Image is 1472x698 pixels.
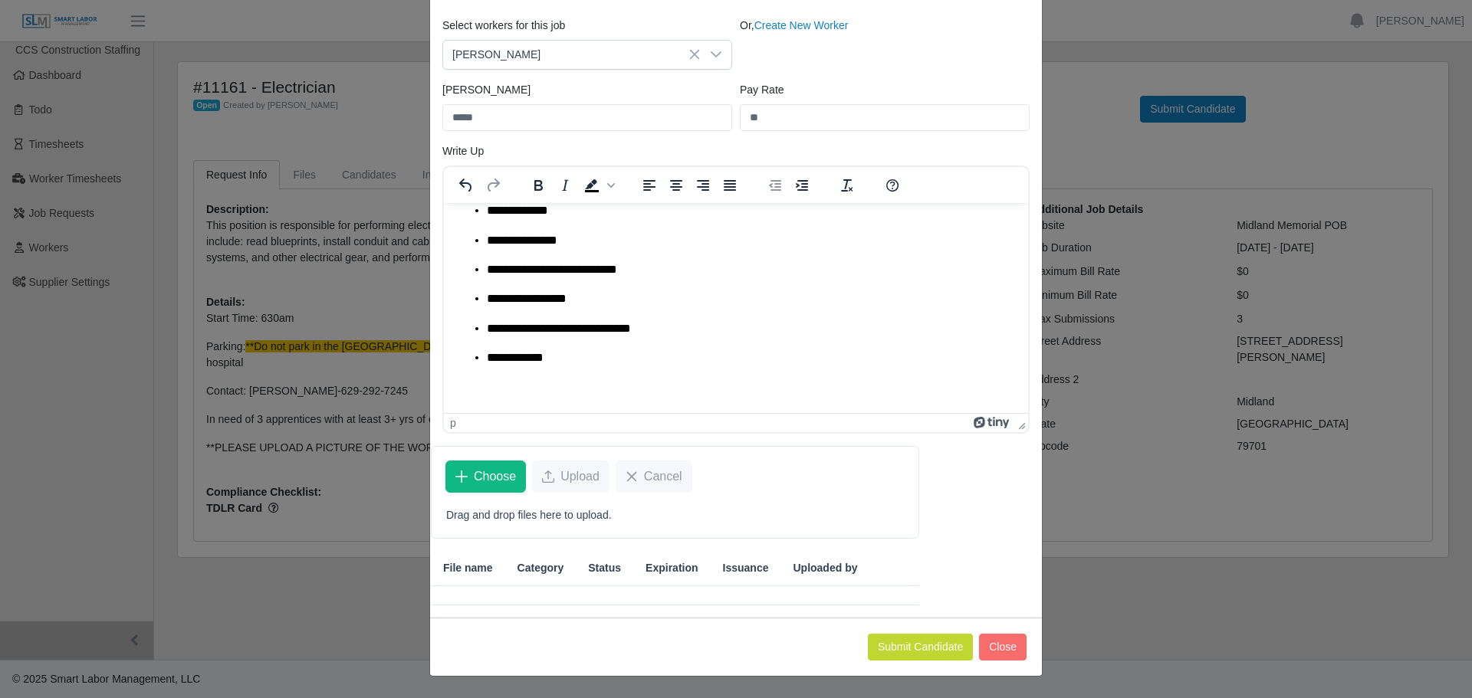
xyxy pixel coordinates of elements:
[644,467,682,486] span: Cancel
[442,143,484,159] label: Write Up
[444,203,1028,413] iframe: Rich Text Area
[646,560,698,576] span: Expiration
[717,175,743,196] button: Justify
[446,507,904,523] p: Drag and drop files here to upload.
[532,460,609,493] button: Upload
[736,18,1033,70] div: Or,
[789,175,815,196] button: Increase indent
[636,175,662,196] button: Align left
[740,82,784,98] label: Pay Rate
[443,560,493,576] span: File name
[690,175,716,196] button: Align right
[453,175,479,196] button: Undo
[442,82,531,98] label: [PERSON_NAME]
[480,175,506,196] button: Redo
[868,634,973,660] button: Submit Candidate
[450,417,456,429] div: p
[723,560,769,576] span: Issuance
[525,175,551,196] button: Bold
[560,467,600,486] span: Upload
[974,417,1012,429] a: Powered by Tiny
[579,175,617,196] div: Background color Black
[979,634,1027,660] button: Close
[616,460,692,493] button: Cancel
[793,560,857,576] span: Uploaded by
[762,175,788,196] button: Decrease indent
[517,560,564,576] span: Category
[834,175,860,196] button: Clear formatting
[663,175,689,196] button: Align center
[474,467,516,486] span: Choose
[1012,414,1028,432] div: Press the Up and Down arrow keys to resize the editor.
[552,175,578,196] button: Italic
[879,175,905,196] button: Help
[445,460,526,493] button: Choose
[588,560,621,576] span: Status
[443,41,701,69] span: Arturo Vasquez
